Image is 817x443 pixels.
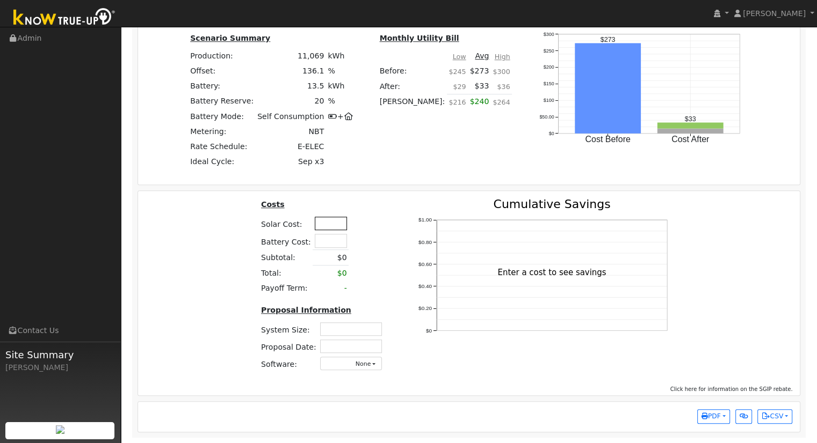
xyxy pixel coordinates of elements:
td: Metering: [189,124,256,139]
div: [PERSON_NAME] [5,362,115,373]
td: $273 [468,64,491,79]
button: None [320,357,382,370]
span: - [344,284,347,292]
text: $0 [549,131,554,136]
td: Proposal Date: [259,338,319,355]
text: $0.80 [418,239,432,245]
button: CSV [757,409,792,424]
rect: onclick="" [575,43,641,134]
td: Rate Schedule: [189,139,256,154]
td: Solar Cost: [259,215,313,232]
td: % [326,64,355,79]
img: Know True-Up [8,6,121,30]
text: Cost After [671,135,710,144]
td: $36 [491,79,512,94]
td: Payoff Term: [259,280,313,296]
img: retrieve [56,425,64,434]
td: 20 [256,94,326,109]
text: $0.40 [418,283,432,289]
td: $264 [491,94,512,115]
span: Sep x3 [298,157,324,166]
td: kWh [326,79,355,94]
text: $0.20 [418,305,432,311]
u: Costs [261,200,285,209]
u: Monthly Utility Bill [380,34,459,42]
rect: onclick="" [657,123,724,129]
td: Battery Reserve: [189,94,256,109]
text: $273 [601,36,616,43]
text: $50.00 [540,114,554,120]
u: Scenario Summary [190,34,270,42]
span: [PERSON_NAME] [743,9,806,18]
td: 136.1 [256,64,326,79]
text: Enter a cost to see savings [498,268,607,277]
text: $150 [544,81,554,86]
span: Click here for information on the SGIP rebate. [670,386,793,392]
td: Offset: [189,64,256,79]
text: $1.00 [418,217,432,223]
td: $0 [313,265,349,281]
td: System Size: [259,320,319,337]
text: $200 [544,65,554,70]
text: $0.60 [418,261,432,267]
span: PDF [702,412,721,420]
td: E-ELEC [256,139,326,154]
span: Site Summary [5,348,115,362]
text: $33 [685,115,696,123]
td: Before: [378,64,447,79]
td: $216 [447,94,468,115]
td: 13.5 [256,79,326,94]
td: [PERSON_NAME]: [378,94,447,115]
text: $250 [544,48,554,54]
td: 11,069 [256,48,326,63]
text: $300 [544,32,554,37]
td: NBT [256,124,326,139]
td: $300 [491,64,512,79]
rect: onclick="" [657,129,724,134]
text: Cumulative Savings [494,197,611,211]
button: Generate Report Link [735,409,752,424]
u: Proposal Information [261,306,351,314]
text: $0 [426,328,432,334]
td: Total: [259,265,313,281]
button: PDF [697,409,730,424]
td: Ideal Cycle: [189,154,256,169]
td: $33 [468,79,491,94]
td: $29 [447,79,468,94]
u: High [495,53,510,61]
td: After: [378,79,447,94]
td: Subtotal: [259,250,313,265]
td: + [326,109,355,124]
td: Software: [259,355,319,372]
text: $100 [544,98,554,103]
td: Battery Mode: [189,109,256,124]
td: Battery Cost: [259,232,313,250]
td: $245 [447,64,468,79]
text: Cost Before [585,135,631,144]
td: Self Consumption [256,109,326,124]
u: Avg [475,51,489,60]
td: kWh [326,48,355,63]
u: Low [453,53,466,61]
td: % [326,94,355,109]
td: Production: [189,48,256,63]
td: Battery: [189,79,256,94]
td: $0 [313,250,349,265]
td: $240 [468,94,491,115]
